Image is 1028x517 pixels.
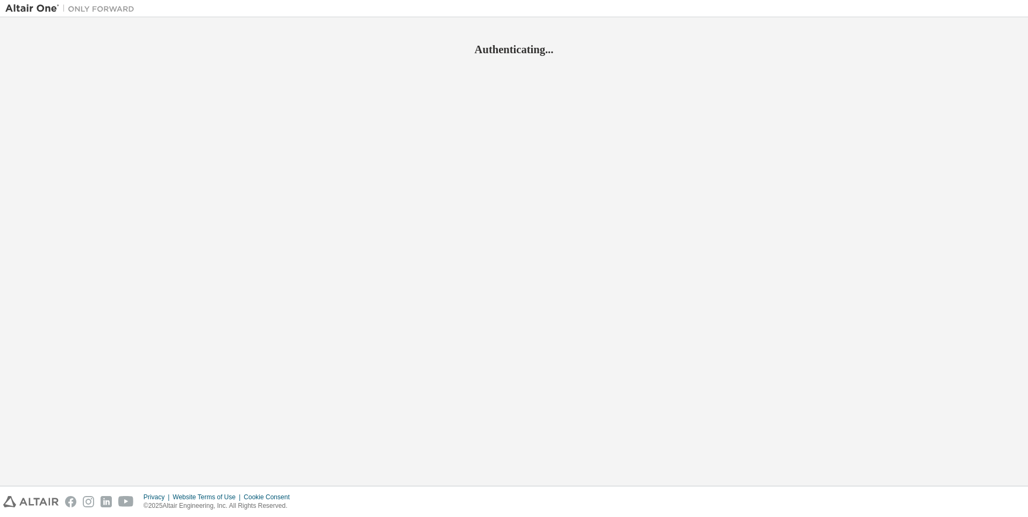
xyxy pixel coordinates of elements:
[173,493,244,501] div: Website Terms of Use
[5,3,140,14] img: Altair One
[101,496,112,507] img: linkedin.svg
[118,496,134,507] img: youtube.svg
[3,496,59,507] img: altair_logo.svg
[144,501,296,511] p: © 2025 Altair Engineering, Inc. All Rights Reserved.
[83,496,94,507] img: instagram.svg
[5,42,1023,56] h2: Authenticating...
[65,496,76,507] img: facebook.svg
[144,493,173,501] div: Privacy
[244,493,296,501] div: Cookie Consent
